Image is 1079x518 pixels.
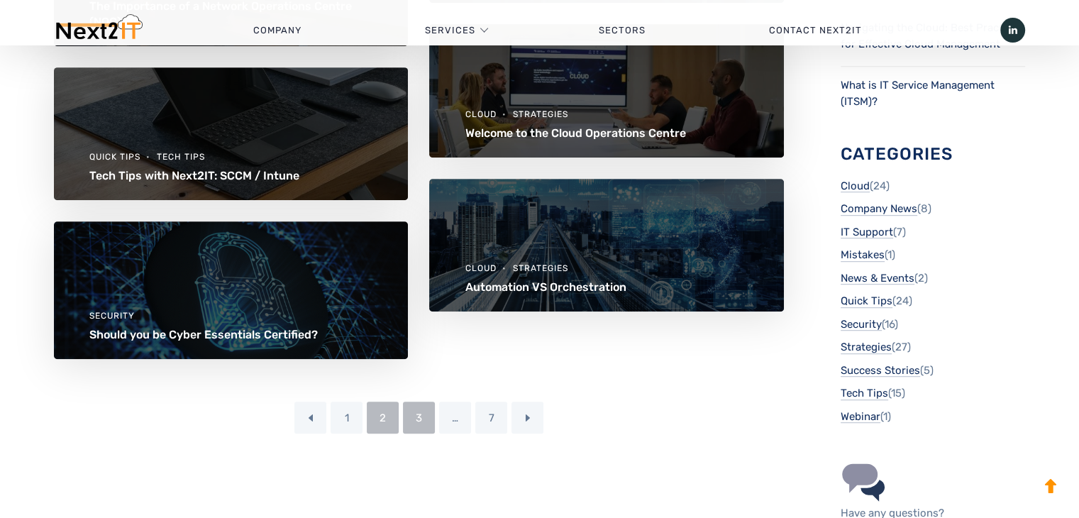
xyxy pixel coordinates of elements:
[367,402,399,434] span: 2
[424,9,475,52] a: Services
[54,67,408,200] img: SurfaceGo3
[465,280,626,294] a: Automation VS Orchestration
[841,409,880,425] a: Webinar
[403,402,435,434] a: 3
[841,247,885,263] a: Mistakes
[841,224,893,241] a: IT Support
[512,263,568,273] a: Strategies
[841,316,882,333] a: Security
[841,270,1025,287] li: (2)
[841,385,888,402] a: Tech Tips
[512,109,568,119] a: Strategies
[707,9,923,52] a: Contact Next2IT
[465,109,509,119] a: Cloud
[841,178,870,194] a: Cloud
[841,409,1025,425] li: (1)
[475,402,507,434] a: 7
[89,311,135,321] a: Security
[465,263,509,273] a: Cloud
[841,339,892,356] a: Strategies
[841,145,1025,163] h3: Categories
[841,339,1025,356] li: (27)
[511,402,543,434] a: Next Page
[841,363,1025,379] li: (5)
[191,9,363,52] a: Company
[465,126,685,140] a: Welcome to the Cloud Operations Centre
[841,363,920,379] a: Success Stories
[841,293,892,309] a: Quick Tips
[157,152,205,162] a: Tech Tips
[429,24,783,157] img: IMG_0019
[841,316,1025,333] li: (16)
[536,9,707,52] a: Sectors
[89,328,318,341] a: Should you be Cyber Essentials Certified?
[294,402,326,434] a: Previous Page
[841,460,886,505] img: icon
[841,178,1025,194] li: (24)
[841,224,1025,241] li: (7)
[841,385,1025,402] li: (15)
[89,169,299,182] a: Tech Tips with Next2IT: SCCM / Intune
[841,293,1025,309] li: (24)
[54,14,143,46] img: Next2IT
[841,247,1025,263] li: (1)
[841,79,995,108] a: What is IT Service Management (ITSM)?
[429,179,783,312] img: Orchestration-next2it2
[841,270,914,287] a: News & Events
[841,201,1025,217] li: (8)
[89,152,154,162] a: Quick Tips
[54,221,408,359] img: Cyber-Essentials-Next2IT
[331,402,363,434] a: 1
[439,402,471,434] span: …
[841,201,917,217] a: Company News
